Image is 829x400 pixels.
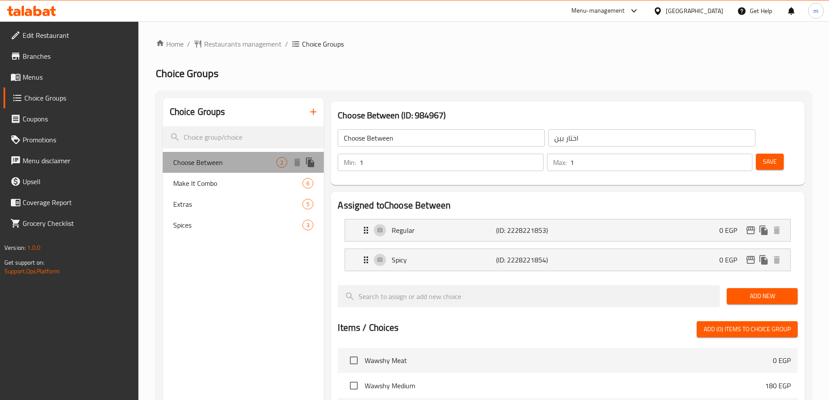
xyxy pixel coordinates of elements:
[194,39,282,49] a: Restaurants management
[163,152,324,173] div: Choose Between2deleteduplicate
[3,25,138,46] a: Edit Restaurant
[727,288,798,304] button: Add New
[345,249,790,271] div: Expand
[744,253,757,266] button: edit
[756,154,784,170] button: Save
[173,157,277,168] span: Choose Between
[23,176,131,187] span: Upsell
[3,192,138,213] a: Coverage Report
[571,6,625,16] div: Menu-management
[770,224,783,237] button: delete
[163,215,324,235] div: Spices3
[697,321,798,337] button: Add (0) items to choice group
[338,199,798,212] h2: Assigned to Choose Between
[757,253,770,266] button: duplicate
[365,380,765,391] span: Wawshy Medium
[170,105,225,118] h2: Choice Groups
[338,215,798,245] li: Expand
[773,355,791,366] p: 0 EGP
[302,39,344,49] span: Choice Groups
[24,93,131,103] span: Choice Groups
[744,224,757,237] button: edit
[704,324,791,335] span: Add (0) items to choice group
[173,220,303,230] span: Spices
[345,219,790,241] div: Expand
[365,355,773,366] span: Wawshy Meat
[392,255,496,265] p: Spicy
[3,171,138,192] a: Upsell
[496,255,566,265] p: (ID: 2228221854)
[4,242,26,253] span: Version:
[204,39,282,49] span: Restaurants management
[291,156,304,169] button: delete
[303,221,313,229] span: 3
[23,197,131,208] span: Coverage Report
[719,255,744,265] p: 0 EGP
[163,173,324,194] div: Make It Combo6
[770,253,783,266] button: delete
[23,51,131,61] span: Branches
[303,179,313,188] span: 6
[3,129,138,150] a: Promotions
[173,199,303,209] span: Extras
[285,39,288,49] li: /
[302,178,313,188] div: Choices
[302,199,313,209] div: Choices
[3,67,138,87] a: Menus
[757,224,770,237] button: duplicate
[187,39,190,49] li: /
[734,291,791,302] span: Add New
[23,72,131,82] span: Menus
[496,225,566,235] p: (ID: 2228221853)
[173,178,303,188] span: Make It Combo
[163,194,324,215] div: Extras5
[3,213,138,234] a: Grocery Checklist
[156,39,812,49] nav: breadcrumb
[23,155,131,166] span: Menu disclaimer
[666,6,723,16] div: [GEOGRAPHIC_DATA]
[344,157,356,168] p: Min:
[23,114,131,124] span: Coupons
[345,376,363,395] span: Select choice
[3,87,138,108] a: Choice Groups
[763,156,777,167] span: Save
[156,39,184,49] a: Home
[4,257,44,268] span: Get support on:
[303,200,313,208] span: 5
[338,245,798,275] li: Expand
[345,351,363,370] span: Select choice
[23,134,131,145] span: Promotions
[156,64,218,83] span: Choice Groups
[765,380,791,391] p: 180 EGP
[338,285,720,307] input: search
[3,108,138,129] a: Coupons
[27,242,40,253] span: 1.0.0
[23,218,131,229] span: Grocery Checklist
[553,157,567,168] p: Max:
[392,225,496,235] p: Regular
[302,220,313,230] div: Choices
[4,266,60,277] a: Support.OpsPlatform
[163,126,324,148] input: search
[304,156,317,169] button: duplicate
[23,30,131,40] span: Edit Restaurant
[277,158,287,167] span: 2
[3,46,138,67] a: Branches
[338,108,798,122] h3: Choose Between (ID: 984967)
[338,321,399,334] h2: Items / Choices
[3,150,138,171] a: Menu disclaimer
[813,6,819,16] span: m
[719,225,744,235] p: 0 EGP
